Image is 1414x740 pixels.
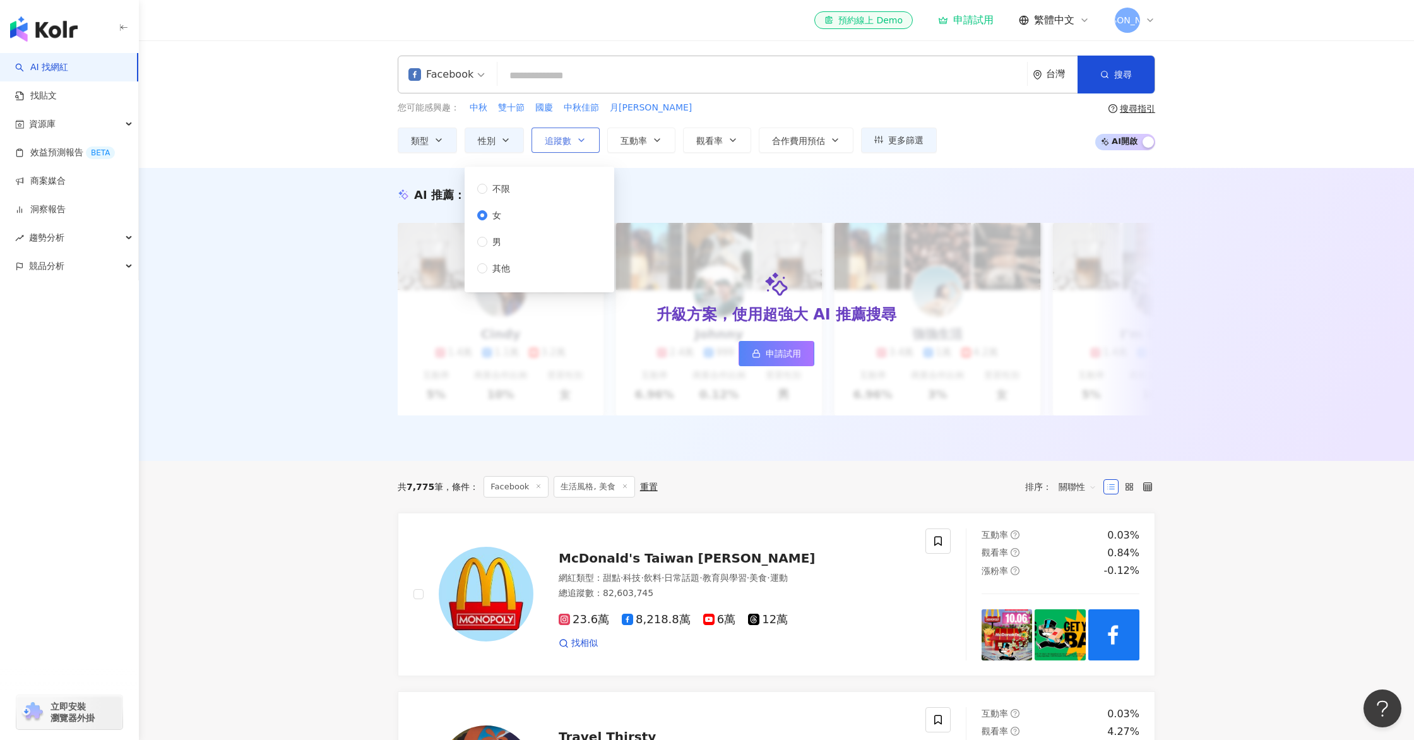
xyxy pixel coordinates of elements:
[487,235,506,249] span: 男
[398,482,443,492] div: 共 筆
[559,551,816,566] span: McDonald's Taiwan [PERSON_NAME]
[1103,564,1139,578] div: -0.12%
[559,587,910,600] div: 總追蹤數 ： 82,603,745
[1011,530,1019,539] span: question-circle
[609,101,692,115] button: 月[PERSON_NAME]
[662,573,664,583] span: ·
[29,224,64,252] span: 趨勢分析
[1078,56,1155,93] button: 搜尋
[814,11,913,29] a: 預約線上 Demo
[664,573,699,583] span: 日常話題
[1011,709,1019,718] span: question-circle
[563,101,600,115] button: 中秋佳節
[1088,609,1139,660] img: post-image
[1107,528,1139,542] div: 0.03%
[767,573,769,583] span: ·
[478,136,496,146] span: 性別
[1059,477,1096,497] span: 關聯性
[747,573,749,583] span: ·
[770,573,788,583] span: 運動
[824,14,903,27] div: 預約線上 Demo
[487,208,506,222] span: 女
[982,547,1008,558] span: 觀看率
[439,547,533,642] img: KOL Avatar
[20,702,45,722] img: chrome extension
[398,128,457,153] button: 類型
[1034,13,1074,27] span: 繁體中文
[749,573,767,583] span: 美食
[683,128,751,153] button: 觀看率
[748,613,788,626] span: 12萬
[535,102,553,114] span: 國慶
[888,135,924,145] span: 更多篩選
[739,341,814,366] a: 申請試用
[554,476,634,498] span: 生活風格, 美食
[10,16,78,42] img: logo
[640,482,658,492] div: 重置
[15,61,68,74] a: searchAI 找網紅
[559,637,598,650] a: 找相似
[443,482,478,492] span: 條件 ：
[29,110,56,138] span: 資源庫
[772,136,825,146] span: 合作費用預估
[15,175,66,188] a: 商案媒合
[603,573,621,583] span: 甜點
[938,14,994,27] a: 申請試用
[982,726,1008,736] span: 觀看率
[559,572,910,585] div: 網紅類型 ：
[16,695,122,729] a: chrome extension立即安裝 瀏覽器外掛
[1011,727,1019,736] span: question-circle
[641,573,643,583] span: ·
[1091,13,1164,27] span: [PERSON_NAME]
[535,101,554,115] button: 國慶
[414,187,533,203] div: AI 推薦 ：
[656,304,896,326] div: 升級方案，使用超強大 AI 推薦搜尋
[532,128,600,153] button: 追蹤數
[610,102,692,114] span: 月[PERSON_NAME]
[469,101,488,115] button: 中秋
[487,182,515,196] span: 不限
[407,482,434,492] span: 7,775
[1363,689,1401,727] iframe: Help Scout Beacon - Open
[1108,104,1117,113] span: question-circle
[759,128,853,153] button: 合作費用預估
[1046,69,1078,80] div: 台灣
[29,252,64,280] span: 競品分析
[1033,70,1042,80] span: environment
[1107,546,1139,560] div: 0.84%
[497,101,525,115] button: 雙十節
[622,613,691,626] span: 8,218.8萬
[465,128,524,153] button: 性別
[623,573,641,583] span: 科技
[699,573,702,583] span: ·
[861,128,937,153] button: 更多篩選
[1011,566,1019,575] span: question-circle
[621,136,647,146] span: 互動率
[1107,725,1139,739] div: 4.27%
[1025,477,1103,497] div: 排序：
[703,613,735,626] span: 6萬
[703,573,747,583] span: 教育與學習
[607,128,675,153] button: 互動率
[1011,548,1019,557] span: question-circle
[621,573,623,583] span: ·
[644,573,662,583] span: 飲料
[15,203,66,216] a: 洞察報告
[564,102,599,114] span: 中秋佳節
[982,609,1033,660] img: post-image
[982,566,1008,576] span: 漲粉率
[1107,707,1139,721] div: 0.03%
[398,102,460,114] span: 您可能感興趣：
[982,708,1008,719] span: 互動率
[1035,609,1086,660] img: post-image
[411,136,429,146] span: 類型
[470,102,487,114] span: 中秋
[545,136,571,146] span: 追蹤數
[982,530,1008,540] span: 互動率
[498,102,525,114] span: 雙十節
[696,136,723,146] span: 觀看率
[1114,69,1132,80] span: 搜尋
[50,701,95,724] span: 立即安裝 瀏覽器外掛
[398,513,1155,676] a: KOL AvatarMcDonald's Taiwan [PERSON_NAME]網紅類型：甜點·科技·飲料·日常話題·教育與學習·美食·運動總追蹤數：82,603,74523.6萬8,218....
